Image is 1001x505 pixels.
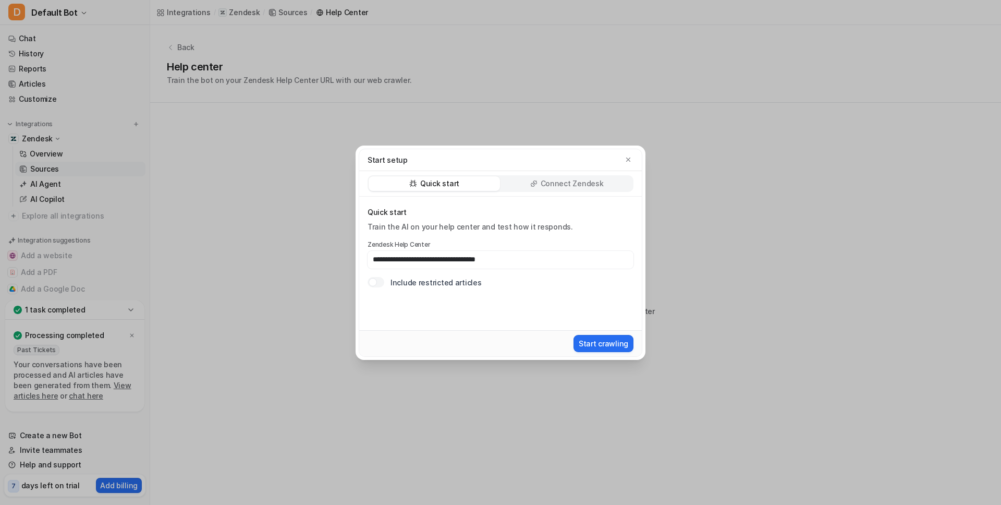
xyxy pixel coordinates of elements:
div: Train the AI on your help center and test how it responds. [368,222,633,232]
p: Start setup [368,154,408,165]
p: Quick start [420,178,459,189]
button: Start crawling [573,335,633,352]
p: Connect Zendesk [541,178,604,189]
p: Quick start [368,207,633,218]
label: Zendesk Help Center [368,241,633,249]
label: Include restricted articles [390,277,481,288]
